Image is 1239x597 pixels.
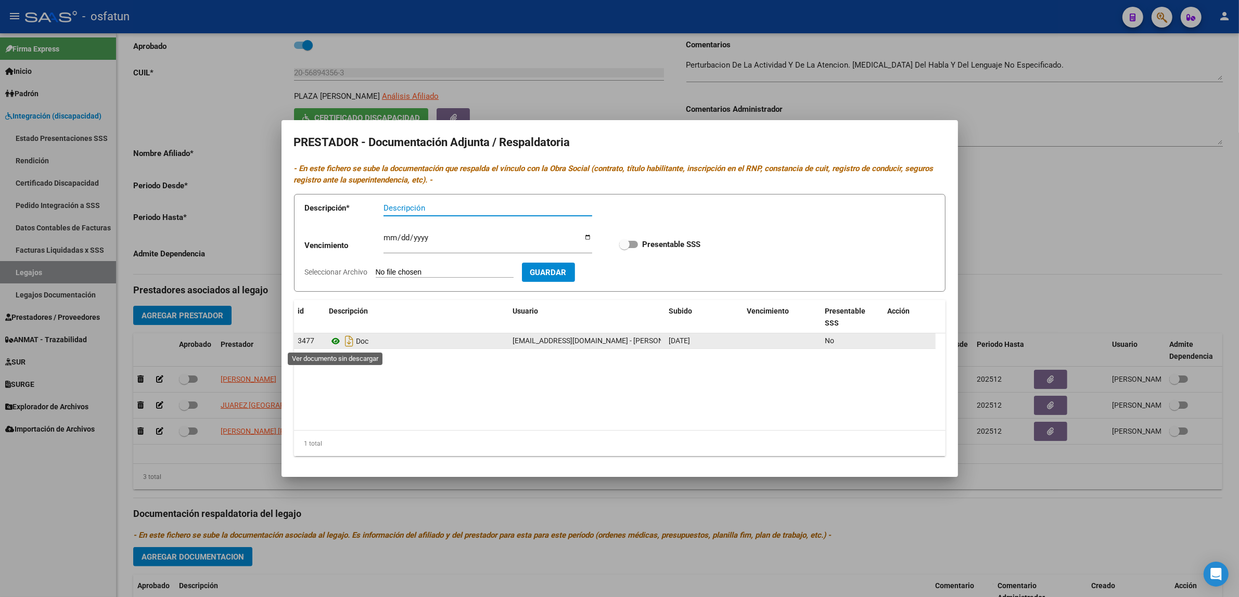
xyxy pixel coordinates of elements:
p: Vencimiento [305,240,384,252]
span: [EMAIL_ADDRESS][DOMAIN_NAME] - [PERSON_NAME] [513,336,689,345]
button: Guardar [522,263,575,282]
span: Descripción [329,307,368,315]
span: Presentable SSS [825,307,866,327]
i: - En este fichero se sube la documentación que respalda el vínculo con la Obra Social (contrato, ... [294,164,934,185]
span: id [298,307,304,315]
datatable-header-cell: id [294,300,325,334]
p: Descripción [305,202,384,214]
datatable-header-cell: Usuario [509,300,665,334]
h2: PRESTADOR - Documentación Adjunta / Respaldatoria [294,133,946,152]
datatable-header-cell: Vencimiento [743,300,821,334]
datatable-header-cell: Descripción [325,300,509,334]
datatable-header-cell: Acción [884,300,936,334]
datatable-header-cell: Subido [665,300,743,334]
span: Guardar [530,268,567,277]
span: Doc [356,337,369,345]
span: Subido [669,307,693,315]
i: Descargar documento [343,333,356,349]
span: [DATE] [669,336,691,345]
div: Open Intercom Messenger [1204,562,1229,587]
span: No [825,336,835,345]
span: Acción [888,307,910,315]
strong: Presentable SSS [642,240,700,249]
span: Vencimiento [747,307,789,315]
div: 1 total [294,431,946,457]
datatable-header-cell: Presentable SSS [821,300,884,334]
span: Seleccionar Archivo [305,268,368,276]
span: Usuario [513,307,539,315]
span: 3477 [298,336,315,345]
